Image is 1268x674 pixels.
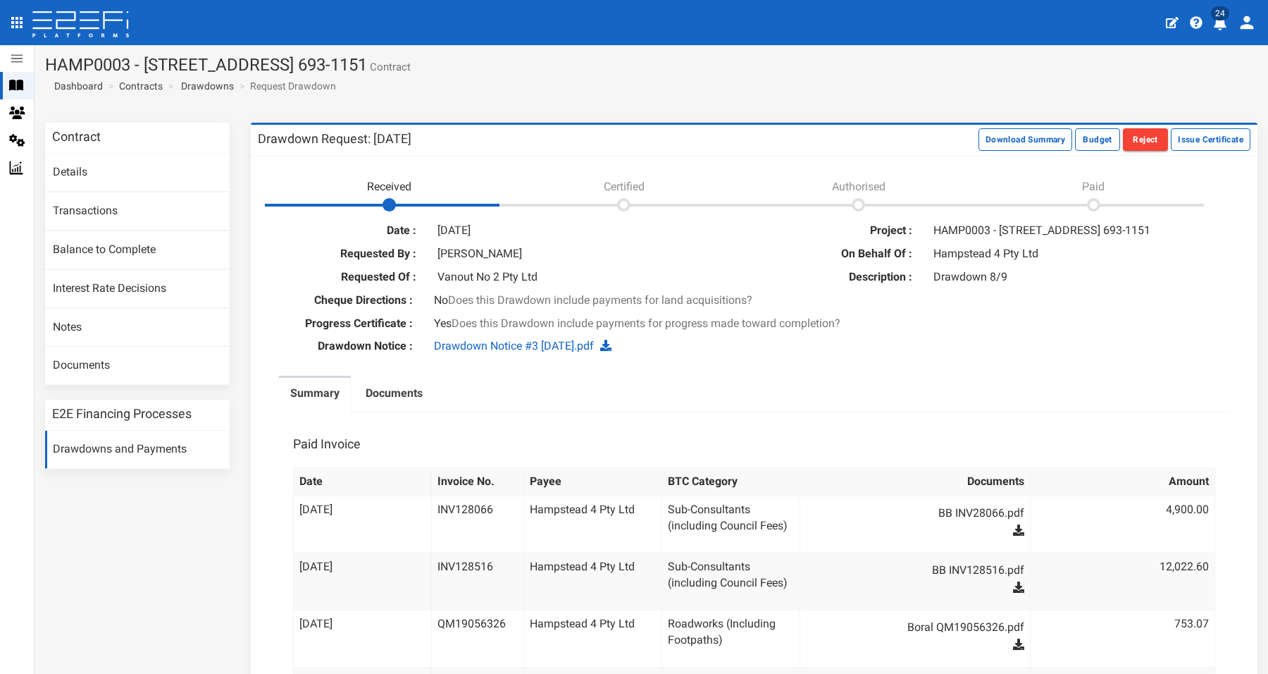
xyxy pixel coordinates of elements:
[1171,132,1250,145] a: Issue Certificate
[523,496,661,553] td: Hampstead 4 Pty Ltd
[258,316,423,332] label: Progress Certificate :
[523,467,661,496] th: Payee
[268,223,427,239] label: Date :
[820,502,1024,525] a: BB INV28066.pdf
[366,386,423,402] label: Documents
[1075,132,1123,145] a: Budget
[427,223,744,239] div: [DATE]
[820,616,1024,639] a: Boral QM19056326.pdf
[45,192,230,231] a: Transactions
[923,223,1240,239] div: HAMP0003 - [STREET_ADDRESS] 693-1151
[1031,467,1215,496] th: Amount
[452,317,840,330] span: Does this Drawdown include payments for progress made toward completion?
[1123,128,1168,151] button: Reject
[604,180,645,193] span: Certified
[268,246,427,262] label: Requested By :
[181,79,234,93] a: Drawdowns
[764,269,923,286] label: Description :
[290,386,340,402] label: Summary
[820,559,1024,582] a: BB INV128516.pdf
[119,79,163,93] a: Contracts
[432,553,524,610] td: INV128516
[45,56,1257,74] h1: HAMP0003 - [STREET_ADDRESS] 693-1151
[1031,496,1215,553] td: 4,900.00
[662,553,800,610] td: Sub-Consultants (including Council Fees)
[662,610,800,667] td: Roadworks (Including Footpaths)
[764,223,923,239] label: Project :
[293,496,431,553] td: [DATE]
[800,467,1031,496] th: Documents
[45,154,230,192] a: Details
[1171,128,1250,151] button: Issue Certificate
[662,496,800,553] td: Sub-Consultants (including Council Fees)
[268,269,427,286] label: Requested Of :
[45,309,230,347] a: Notes
[45,431,230,469] a: Drawdowns and Payments
[354,378,434,413] a: Documents
[434,339,594,353] a: Drawdown Notice #3 [DATE].pdf
[1031,553,1215,610] td: 12,022.60
[293,553,431,610] td: [DATE]
[236,79,336,93] li: Request Drawdown
[367,180,411,193] span: Received
[52,408,192,420] h3: E2E Financing Processes
[258,338,423,355] label: Drawdown Notice :
[978,128,1072,151] button: Download Summary
[523,610,661,667] td: Hampstead 4 Pty Ltd
[423,293,1085,309] div: No
[1075,128,1120,151] button: Budget
[448,293,752,307] span: Does this Drawdown include payments for land acquisitions?
[427,246,744,262] div: [PERSON_NAME]
[764,246,923,262] label: On Behalf Of :
[49,79,103,93] a: Dashboard
[523,553,661,610] td: Hampstead 4 Pty Ltd
[427,269,744,286] div: Vanout No 2 Pty Ltd
[258,133,411,145] h3: Drawdown Request: [DATE]
[832,180,885,193] span: Authorised
[45,231,230,269] a: Balance to Complete
[293,610,431,667] td: [DATE]
[49,80,103,92] span: Dashboard
[432,467,524,496] th: Invoice No.
[258,293,423,309] label: Cheque Directions :
[662,467,800,496] th: BTC Category
[45,347,230,385] a: Documents
[293,438,361,451] h3: Paid Invoice
[293,467,431,496] th: Date
[923,246,1240,262] div: Hampstead 4 Pty Ltd
[367,62,411,73] small: Contract
[432,610,524,667] td: QM19056326
[423,316,1085,332] div: Yes
[1082,180,1105,193] span: Paid
[923,269,1240,286] div: Drawdown 8/9
[432,496,524,553] td: INV128066
[1031,610,1215,667] td: 753.07
[279,378,351,413] a: Summary
[978,132,1075,145] a: Download Summary
[52,130,101,143] h3: Contract
[45,270,230,308] a: Interest Rate Decisions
